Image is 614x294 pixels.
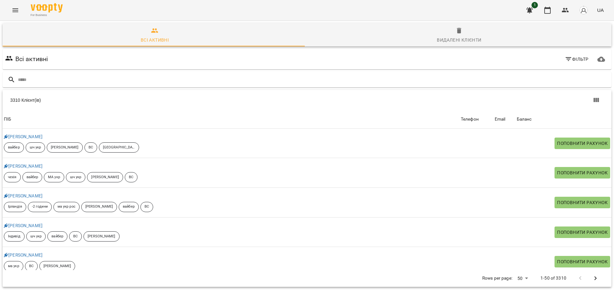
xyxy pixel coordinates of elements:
p: ВС [89,145,93,150]
div: [PERSON_NAME] [39,261,75,271]
div: ПІБ [4,115,11,123]
button: Поповнити рахунок [555,256,610,267]
p: вайбер [51,234,63,239]
p: [GEOGRAPHIC_DATA] [103,145,135,150]
div: ма укр [4,261,23,271]
div: Sort [495,115,506,123]
p: Rows per page: [482,275,512,282]
p: чехія [8,175,17,180]
span: Поповнити рахунок [557,199,608,206]
button: UA [594,4,606,16]
p: [PERSON_NAME] [85,204,113,210]
span: UA [597,7,604,13]
button: Поповнити рахунок [555,138,610,149]
p: шч укр [30,145,41,150]
div: ВС [125,172,138,182]
span: ПІБ [4,115,458,123]
div: ма укр рос [53,202,80,212]
div: ВС [69,231,82,242]
p: шч укр [30,234,42,239]
div: Індивід [4,231,25,242]
p: ВС [129,175,133,180]
p: МА укр [48,175,60,180]
img: avatar_s.png [579,6,588,15]
span: Email [495,115,514,123]
p: Ірландія [8,204,22,210]
div: Sort [461,115,479,123]
p: ма укр [8,264,19,269]
p: [PERSON_NAME] [43,264,71,269]
span: Поповнити рахунок [557,258,608,266]
p: ВС [145,204,149,210]
div: Всі активні [141,36,169,44]
img: Voopty Logo [31,3,63,12]
span: Баланс [517,115,610,123]
p: ВС [29,264,34,269]
button: Поповнити рахунок [555,197,610,208]
p: [PERSON_NAME] [91,175,119,180]
h6: Всі активні [15,54,48,64]
div: Ірландія [4,202,26,212]
a: [PERSON_NAME] [4,193,43,198]
p: 1-50 of 3310 [540,275,566,282]
span: Поповнити рахунок [557,139,608,147]
button: Поповнити рахунок [555,167,610,179]
p: шч укр [70,175,82,180]
div: -2 години [28,202,52,212]
p: Індивід [8,234,20,239]
span: Поповнити рахунок [557,228,608,236]
div: 50 [515,274,530,283]
div: шч укр [26,142,45,153]
div: Sort [517,115,532,123]
a: [PERSON_NAME] [4,252,43,258]
p: вайбер [8,145,20,150]
p: -2 години [32,204,48,210]
div: Table Toolbar [3,90,611,110]
button: Вигляд колонок [588,92,604,108]
div: ВС [25,261,38,271]
div: шч укр [66,172,86,182]
div: Email [495,115,506,123]
div: Sort [4,115,11,123]
button: Next Page [588,271,603,286]
div: 3310 Клієнт(ів) [10,97,315,103]
div: [PERSON_NAME] [47,142,83,153]
button: Фільтр [562,53,591,65]
div: [PERSON_NAME] [83,231,119,242]
span: For Business [31,13,63,17]
div: вайбер [22,172,43,182]
div: [PERSON_NAME] [81,202,117,212]
p: [PERSON_NAME] [88,234,115,239]
div: чехія [4,172,21,182]
div: шч укр [26,231,46,242]
div: Баланс [517,115,532,123]
div: вайбер [119,202,139,212]
a: [PERSON_NAME] [4,163,43,169]
span: 1 [531,2,538,8]
button: Поповнити рахунок [555,226,610,238]
span: Фільтр [565,55,589,63]
p: ма укр рос [58,204,75,210]
button: Menu [8,3,23,18]
p: вайбер [123,204,135,210]
div: Телефон [461,115,479,123]
p: вайбер [27,175,38,180]
div: [GEOGRAPHIC_DATA] [99,142,139,153]
p: [PERSON_NAME] [51,145,78,150]
div: МА укр [44,172,64,182]
div: Видалені клієнти [437,36,481,44]
p: ВС [73,234,78,239]
div: [PERSON_NAME] [87,172,123,182]
div: ВС [84,142,97,153]
span: Телефон [461,115,492,123]
a: [PERSON_NAME] [4,134,43,139]
div: вайбер [4,142,24,153]
div: вайбер [47,231,67,242]
a: [PERSON_NAME] [4,223,43,228]
span: Поповнити рахунок [557,169,608,177]
div: ВС [140,202,153,212]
